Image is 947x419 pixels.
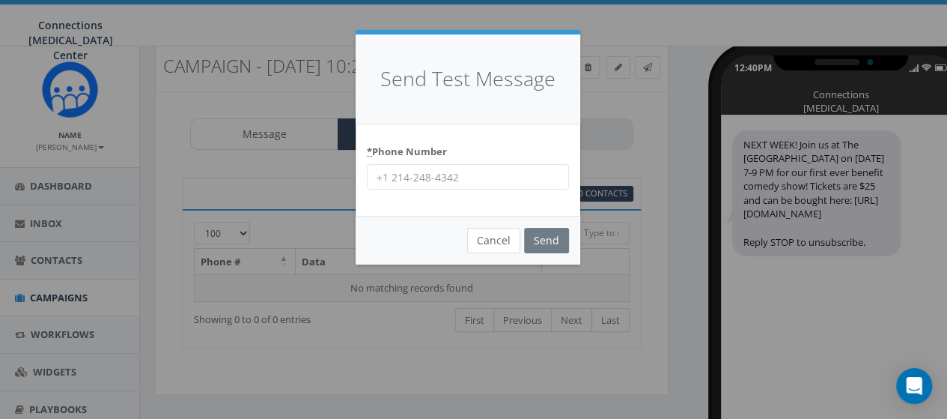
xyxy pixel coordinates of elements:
[524,228,569,253] input: Send
[367,164,569,190] input: +1 214-248-4342
[896,368,932,404] div: Open Intercom Messenger
[367,145,372,158] abbr: required
[378,64,558,94] h4: Send Test Message
[467,228,520,253] button: Cancel
[367,139,447,159] label: Phone Number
